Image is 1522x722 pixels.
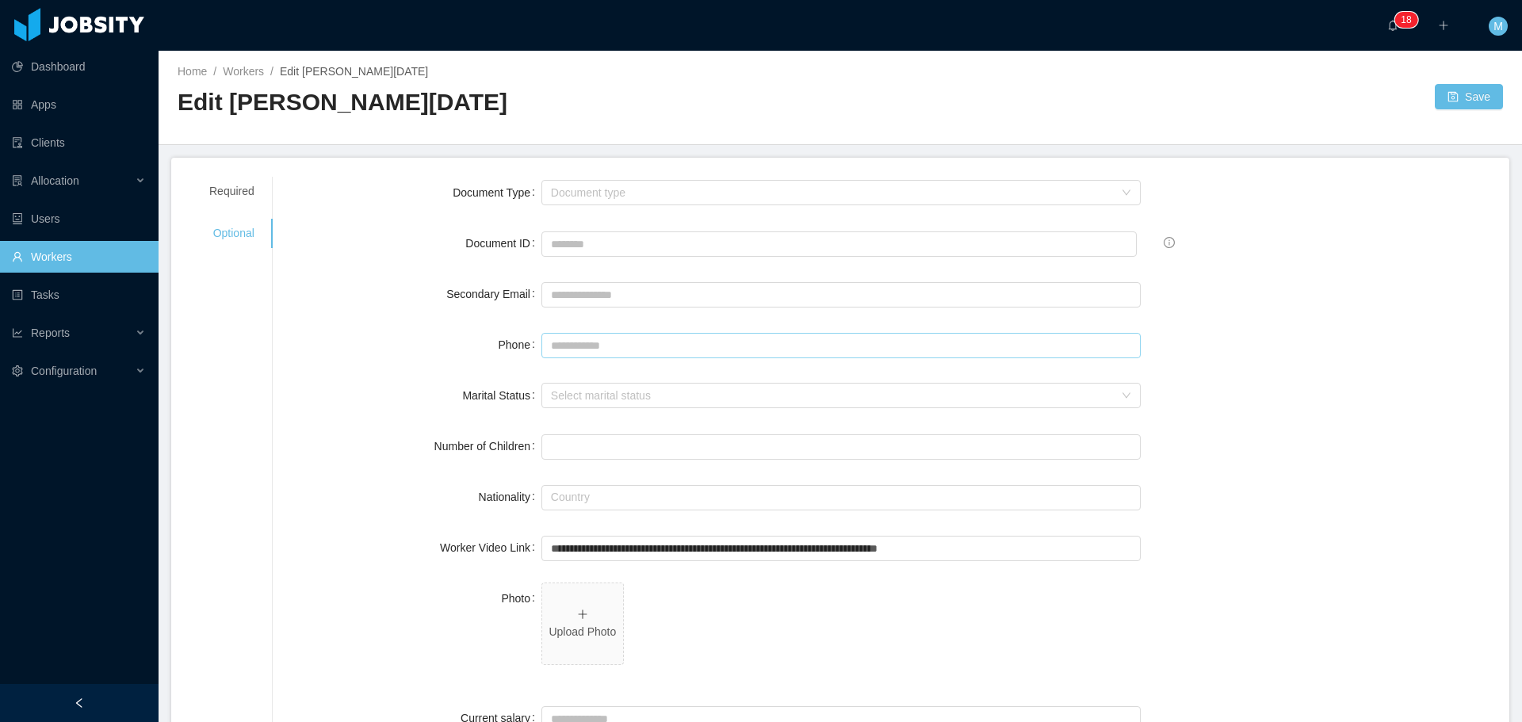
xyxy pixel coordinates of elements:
[501,592,541,605] label: Photo
[12,365,23,376] i: icon: setting
[1401,12,1406,28] p: 1
[12,175,23,186] i: icon: solution
[440,541,541,554] label: Worker Video Link
[498,338,541,351] label: Phone
[190,177,273,206] div: Required
[541,434,1141,460] input: Number of Children
[446,288,541,300] label: Secondary Email
[479,491,541,503] label: Nationality
[31,174,79,187] span: Allocation
[280,65,428,78] span: Edit [PERSON_NAME][DATE]
[12,279,146,311] a: icon: profileTasks
[190,219,273,248] div: Optional
[541,282,1141,308] input: Secondary Email
[1406,12,1412,28] p: 8
[551,185,1114,201] div: Document type
[31,365,97,377] span: Configuration
[541,536,1141,561] input: Worker Video Link
[462,389,541,402] label: Marital Status
[1493,17,1503,36] span: M
[1438,20,1449,31] i: icon: plus
[541,231,1137,257] input: Document ID
[434,440,541,453] label: Number of Children
[541,333,1141,358] input: Phone
[213,65,216,78] span: /
[453,186,541,199] label: Document Type
[1387,20,1398,31] i: icon: bell
[12,89,146,120] a: icon: appstoreApps
[12,127,146,159] a: icon: auditClients
[542,583,623,664] span: icon: plusUpload Photo
[12,241,146,273] a: icon: userWorkers
[12,327,23,338] i: icon: line-chart
[12,51,146,82] a: icon: pie-chartDashboard
[223,65,264,78] a: Workers
[551,388,1114,403] div: Select marital status
[549,624,617,640] p: Upload Photo
[465,237,541,250] label: Document ID
[1435,84,1503,109] button: icon: saveSave
[1122,391,1131,402] i: icon: down
[1394,12,1417,28] sup: 18
[1164,237,1175,248] span: info-circle
[1122,188,1131,199] i: icon: down
[31,327,70,339] span: Reports
[178,65,207,78] a: Home
[12,203,146,235] a: icon: robotUsers
[178,86,840,119] h2: Edit [PERSON_NAME][DATE]
[270,65,273,78] span: /
[577,609,588,620] i: icon: plus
